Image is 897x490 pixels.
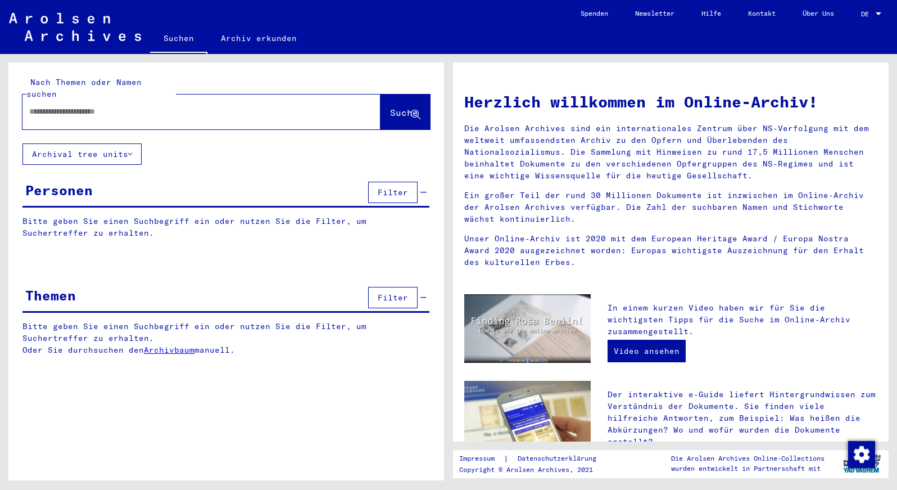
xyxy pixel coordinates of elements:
span: Filter [378,187,408,197]
p: Unser Online-Archiv ist 2020 mit dem European Heritage Award / Europa Nostra Award 2020 ausgezeic... [464,233,877,268]
p: Die Arolsen Archives Online-Collections [671,453,824,464]
h1: Herzlich willkommen im Online-Archiv! [464,90,877,114]
div: Personen [25,180,93,200]
img: video.jpg [464,294,591,363]
img: Zustimmung ändern [848,441,875,468]
a: Suchen [150,25,207,54]
img: eguide.jpg [464,381,591,465]
p: Ein großer Teil der rund 30 Millionen Dokumente ist inzwischen im Online-Archiv der Arolsen Archi... [464,190,877,225]
button: Filter [368,182,418,203]
a: Datenschutzerklärung [509,453,610,465]
img: Arolsen_neg.svg [9,13,141,41]
p: Die Arolsen Archives sind ein internationales Zentrum über NS-Verfolgung mit dem weltweit umfasse... [464,123,877,182]
p: Bitte geben Sie einen Suchbegriff ein oder nutzen Sie die Filter, um Suchertreffer zu erhalten. O... [22,321,430,356]
p: In einem kurzen Video haben wir für Sie die wichtigsten Tipps für die Suche im Online-Archiv zusa... [608,302,877,338]
p: Bitte geben Sie einen Suchbegriff ein oder nutzen Sie die Filter, um Suchertreffer zu erhalten. [22,215,429,239]
div: Themen [25,285,76,305]
mat-label: Nach Themen oder Namen suchen [26,77,142,99]
button: Suche [380,95,430,129]
div: | [459,453,610,465]
span: Suche [390,107,418,118]
p: Copyright © Arolsen Archives, 2021 [459,465,610,475]
button: Filter [368,287,418,308]
button: Archival tree units [22,143,142,165]
span: DE [861,10,873,18]
p: wurden entwickelt in Partnerschaft mit [671,464,824,474]
p: Der interaktive e-Guide liefert Hintergrundwissen zum Verständnis der Dokumente. Sie finden viele... [608,389,877,448]
div: Zustimmung ändern [848,440,875,467]
a: Archiv erkunden [207,25,310,52]
a: Impressum [459,453,504,465]
a: Archivbaum [144,345,194,355]
span: Filter [378,293,408,303]
img: yv_logo.png [841,449,883,478]
a: Video ansehen [608,340,686,362]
